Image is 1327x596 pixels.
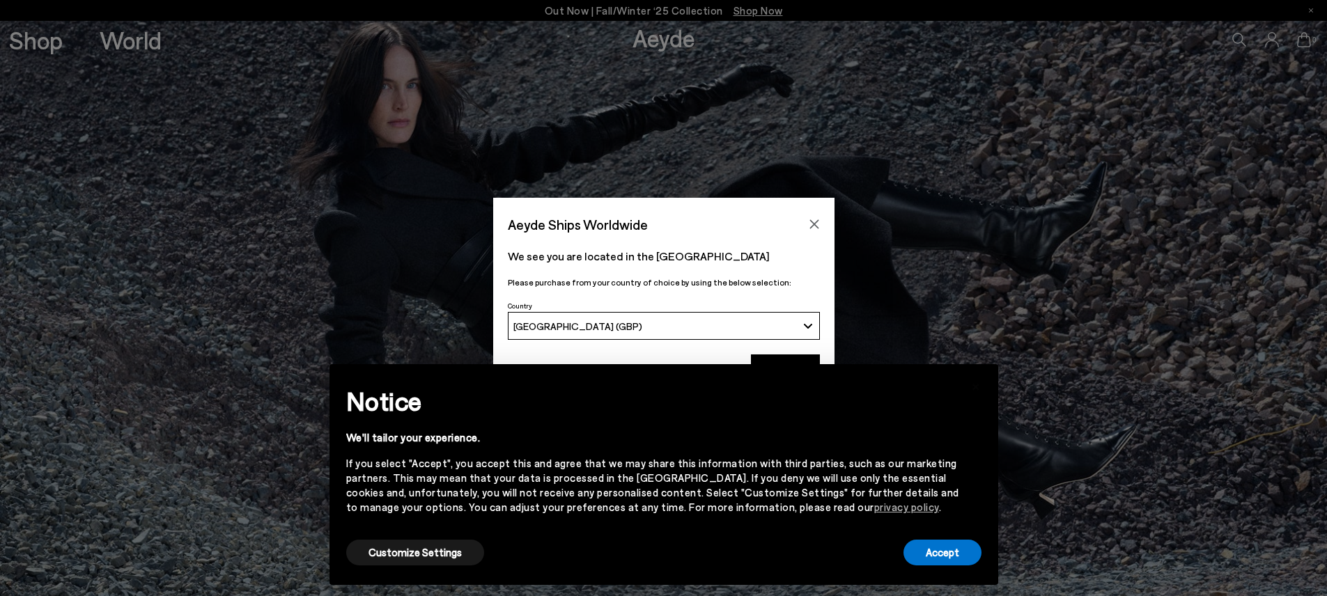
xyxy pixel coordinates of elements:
span: × [971,375,981,395]
span: Aeyde Ships Worldwide [508,212,648,237]
p: Please purchase from your country of choice by using the below selection: [508,276,820,289]
p: We see you are located in the [GEOGRAPHIC_DATA] [508,248,820,265]
button: Customize Settings [346,540,484,565]
a: privacy policy [874,501,939,513]
div: We'll tailor your experience. [346,430,959,445]
h2: Notice [346,383,959,419]
span: Country [508,301,532,310]
div: If you select "Accept", you accept this and agree that we may share this information with third p... [346,456,959,515]
button: Close [804,214,825,235]
button: Close this notice [959,368,993,402]
button: Accept [903,540,981,565]
span: [GEOGRAPHIC_DATA] (GBP) [513,320,642,332]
